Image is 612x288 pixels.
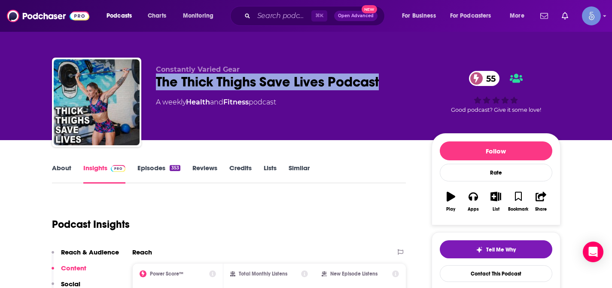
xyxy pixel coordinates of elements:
[440,186,462,217] button: Play
[192,164,217,184] a: Reviews
[238,6,393,26] div: Search podcasts, credits, & more...
[239,271,287,277] h2: Total Monthly Listens
[52,164,71,184] a: About
[210,98,223,106] span: and
[100,9,143,23] button: open menu
[61,280,80,288] p: Social
[254,9,311,23] input: Search podcasts, credits, & more...
[264,164,277,184] a: Lists
[582,6,601,25] button: Show profile menu
[530,186,552,217] button: Share
[440,164,552,181] div: Rate
[476,246,483,253] img: tell me why sparkle
[177,9,225,23] button: open menu
[289,164,310,184] a: Similar
[7,8,89,24] img: Podchaser - Follow, Share and Rate Podcasts
[450,10,491,22] span: For Podcasters
[440,141,552,160] button: Follow
[362,5,377,13] span: New
[462,186,484,217] button: Apps
[402,10,436,22] span: For Business
[54,59,140,145] img: The Thick Thighs Save Lives Podcast
[469,71,500,86] a: 55
[507,186,530,217] button: Bookmark
[493,207,499,212] div: List
[537,9,551,23] a: Show notifications dropdown
[510,10,524,22] span: More
[150,271,183,277] h2: Power Score™
[446,207,455,212] div: Play
[440,265,552,282] a: Contact This Podcast
[445,9,504,23] button: open menu
[508,207,528,212] div: Bookmark
[186,98,210,106] a: Health
[132,248,152,256] h2: Reach
[229,164,252,184] a: Credits
[330,271,378,277] h2: New Episode Listens
[558,9,572,23] a: Show notifications dropdown
[582,6,601,25] span: Logged in as Spiral5-G1
[478,71,500,86] span: 55
[137,164,180,184] a: Episodes353
[334,11,378,21] button: Open AdvancedNew
[52,264,86,280] button: Content
[148,10,166,22] span: Charts
[156,65,240,74] span: Constantly Varied Gear
[583,242,603,262] div: Open Intercom Messenger
[396,9,447,23] button: open menu
[223,98,249,106] a: Fitness
[52,218,130,231] h1: Podcast Insights
[486,246,516,253] span: Tell Me Why
[107,10,132,22] span: Podcasts
[142,9,171,23] a: Charts
[61,264,86,272] p: Content
[156,97,276,107] div: A weekly podcast
[111,165,126,172] img: Podchaser Pro
[484,186,507,217] button: List
[83,164,126,184] a: InsightsPodchaser Pro
[183,10,213,22] span: Monitoring
[468,207,479,212] div: Apps
[451,107,541,113] span: Good podcast? Give it some love!
[432,65,560,119] div: 55Good podcast? Give it some love!
[311,10,327,21] span: ⌘ K
[170,165,180,171] div: 353
[52,248,119,264] button: Reach & Audience
[535,207,547,212] div: Share
[338,14,374,18] span: Open Advanced
[504,9,535,23] button: open menu
[440,240,552,258] button: tell me why sparkleTell Me Why
[61,248,119,256] p: Reach & Audience
[582,6,601,25] img: User Profile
